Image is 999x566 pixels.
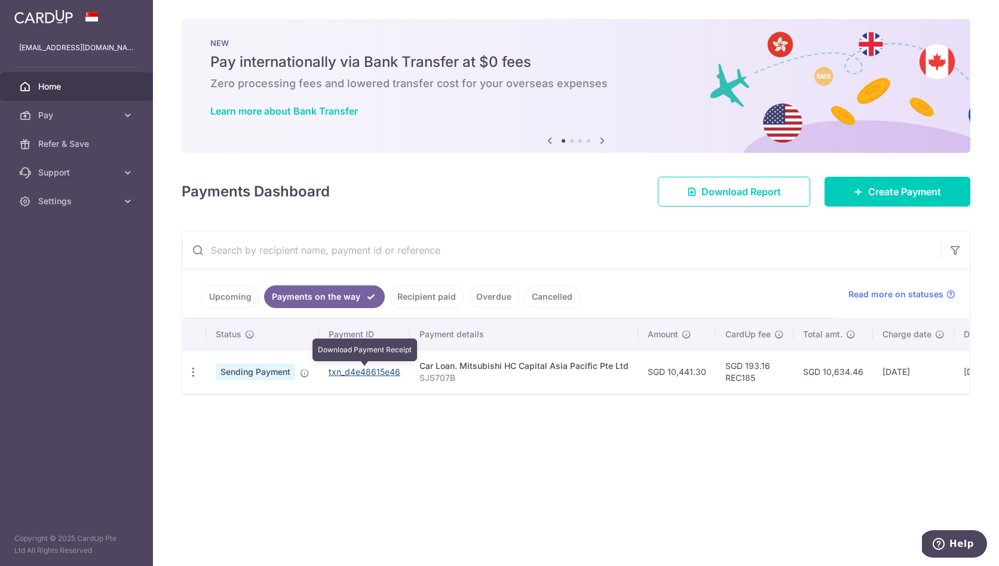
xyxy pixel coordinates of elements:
a: txn_d4e48615e46 [329,367,400,377]
h6: Zero processing fees and lowered transfer cost for your overseas expenses [210,76,942,91]
span: Home [38,81,117,93]
p: SJS707B [419,372,629,384]
a: Create Payment [825,177,970,207]
img: Bank transfer banner [182,19,970,153]
th: Payment ID [319,319,410,350]
span: Status [216,328,241,340]
a: Recipient paid [390,285,464,308]
span: Support [38,167,117,179]
div: Car Loan. Mitsubishi HC Capital Asia Pacific Pte Ltd [419,360,629,372]
td: SGD 10,441.30 [638,350,716,393]
span: Refer & Save [38,138,117,150]
th: Payment details [410,319,638,350]
p: [EMAIL_ADDRESS][DOMAIN_NAME] [19,42,134,54]
div: Download Payment Receipt [312,339,417,361]
a: Download Report [658,177,810,207]
td: [DATE] [873,350,954,393]
span: Read more on statuses [848,288,943,300]
span: CardUp fee [725,328,771,340]
td: SGD 10,634.46 [793,350,873,393]
span: Amount [648,328,678,340]
a: Overdue [468,285,519,308]
span: Charge date [882,328,931,340]
span: Total amt. [803,328,842,340]
h5: Pay internationally via Bank Transfer at $0 fees [210,53,942,72]
td: SGD 193.16 REC185 [716,350,793,393]
span: Pay [38,109,117,121]
a: Learn more about Bank Transfer [210,105,358,117]
h4: Payments Dashboard [182,181,330,202]
span: Download Report [701,184,781,199]
iframe: Opens a widget where you can find more information [922,530,987,560]
img: CardUp [14,10,73,24]
a: Upcoming [201,285,259,308]
a: Read more on statuses [848,288,955,300]
input: Search by recipient name, payment id or reference [182,231,941,269]
span: Create Payment [868,184,941,199]
a: Payments on the way [264,285,385,308]
p: NEW [210,38,942,48]
span: Sending Payment [216,364,295,380]
a: Cancelled [524,285,580,308]
span: Settings [38,195,117,207]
